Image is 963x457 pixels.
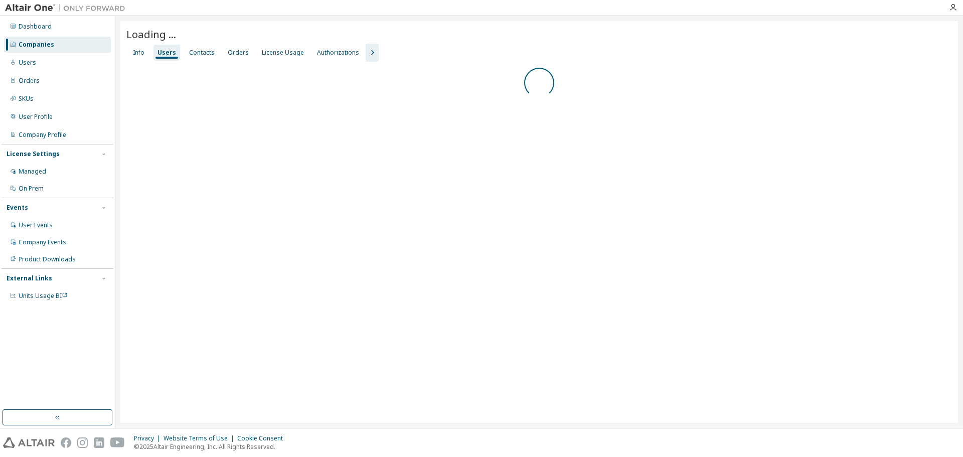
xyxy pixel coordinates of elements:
[157,49,176,57] div: Users
[19,95,34,103] div: SKUs
[317,49,359,57] div: Authorizations
[19,131,66,139] div: Company Profile
[110,437,125,448] img: youtube.svg
[19,238,66,246] div: Company Events
[228,49,249,57] div: Orders
[262,49,304,57] div: License Usage
[94,437,104,448] img: linkedin.svg
[5,3,130,13] img: Altair One
[19,41,54,49] div: Companies
[61,437,71,448] img: facebook.svg
[7,274,52,282] div: External Links
[7,204,28,212] div: Events
[3,437,55,448] img: altair_logo.svg
[19,113,53,121] div: User Profile
[7,150,60,158] div: License Settings
[19,255,76,263] div: Product Downloads
[19,291,68,300] span: Units Usage BI
[237,434,289,442] div: Cookie Consent
[134,442,289,451] p: © 2025 Altair Engineering, Inc. All Rights Reserved.
[189,49,215,57] div: Contacts
[19,77,40,85] div: Orders
[19,168,46,176] div: Managed
[134,434,164,442] div: Privacy
[19,185,44,193] div: On Prem
[133,49,144,57] div: Info
[126,27,176,41] span: Loading ...
[19,59,36,67] div: Users
[164,434,237,442] div: Website Terms of Use
[77,437,88,448] img: instagram.svg
[19,221,53,229] div: User Events
[19,23,52,31] div: Dashboard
